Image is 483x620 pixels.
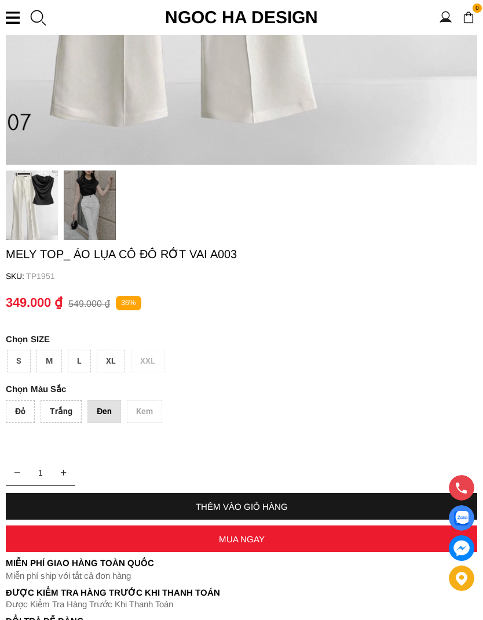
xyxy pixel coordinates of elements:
[6,295,63,310] p: 349.000 ₫
[7,350,31,372] div: S
[454,511,469,525] img: Display image
[97,350,125,372] div: XL
[6,571,131,581] font: Miễn phí ship với tất cả đơn hàng
[155,3,328,31] a: Ngoc Ha Design
[6,461,75,484] input: Quantity input
[449,535,474,561] a: messenger
[6,588,477,598] p: Được Kiểm Tra Hàng Trước Khi Thanh Toán
[87,400,121,423] div: Đen
[462,11,475,24] img: img-CART-ICON-ksit0nf1
[6,558,154,568] font: Miễn phí giao hàng toàn quốc
[68,298,110,309] p: 549.000 ₫
[26,271,469,281] p: TP1951
[64,171,116,240] img: Mely Top_ Áo Lụa Cổ Đổ Rớt Vai A003_mini_1
[6,171,58,240] img: Mely Top_ Áo Lụa Cổ Đổ Rớt Vai A003_mini_0
[41,400,82,423] div: Trắng
[36,350,62,372] div: M
[6,334,477,344] p: SIZE
[6,247,477,261] p: Mely Top_ Áo Lụa Cổ Đổ Rớt Vai A003
[473,3,482,13] span: 0
[6,384,424,394] p: Màu Sắc
[6,400,35,423] div: Đỏ
[6,599,477,610] p: Được Kiểm Tra Hàng Trước Khi Thanh Toán
[6,534,477,544] div: MUA NGAY
[6,271,26,281] h6: SKU:
[116,296,141,310] p: 36%
[449,505,474,531] a: Display image
[68,350,91,372] div: L
[6,502,477,512] div: THÊM VÀO GIỎ HÀNG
